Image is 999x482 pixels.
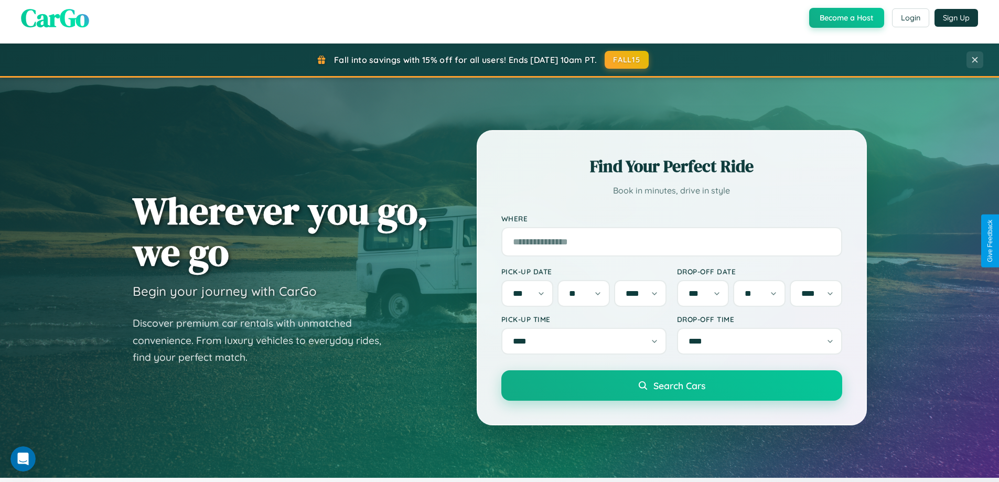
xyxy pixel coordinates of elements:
h2: Find Your Perfect Ride [501,155,842,178]
p: Discover premium car rentals with unmatched convenience. From luxury vehicles to everyday rides, ... [133,315,395,366]
label: Where [501,214,842,223]
span: Fall into savings with 15% off for all users! Ends [DATE] 10am PT. [334,55,597,65]
label: Pick-up Date [501,267,667,276]
iframe: Intercom live chat [10,446,36,472]
div: Give Feedback [986,220,994,262]
button: Login [892,8,929,27]
label: Pick-up Time [501,315,667,324]
button: Become a Host [809,8,884,28]
p: Book in minutes, drive in style [501,183,842,198]
span: Search Cars [653,380,705,391]
h1: Wherever you go, we go [133,190,428,273]
span: CarGo [21,1,89,35]
label: Drop-off Date [677,267,842,276]
h3: Begin your journey with CarGo [133,283,317,299]
button: FALL15 [605,51,649,69]
label: Drop-off Time [677,315,842,324]
button: Sign Up [934,9,978,27]
button: Search Cars [501,370,842,401]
